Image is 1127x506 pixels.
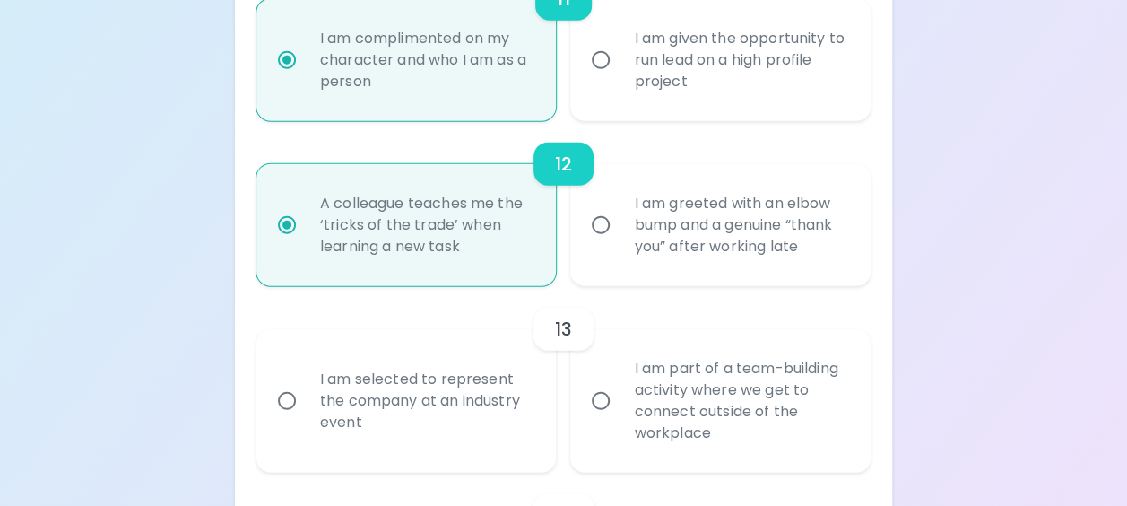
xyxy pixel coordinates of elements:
div: I am given the opportunity to run lead on a high profile project [620,6,861,114]
div: A colleague teaches me the ‘tricks of the trade’ when learning a new task [306,171,547,279]
div: I am complimented on my character and who I am as a person [306,6,547,114]
div: I am part of a team-building activity where we get to connect outside of the workplace [620,336,861,466]
div: choice-group-check [256,121,871,286]
div: I am greeted with an elbow bump and a genuine “thank you” after working late [620,171,861,279]
div: choice-group-check [256,286,871,473]
h6: 12 [555,150,572,179]
h6: 13 [555,315,572,344]
div: I am selected to represent the company at an industry event [306,347,547,455]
